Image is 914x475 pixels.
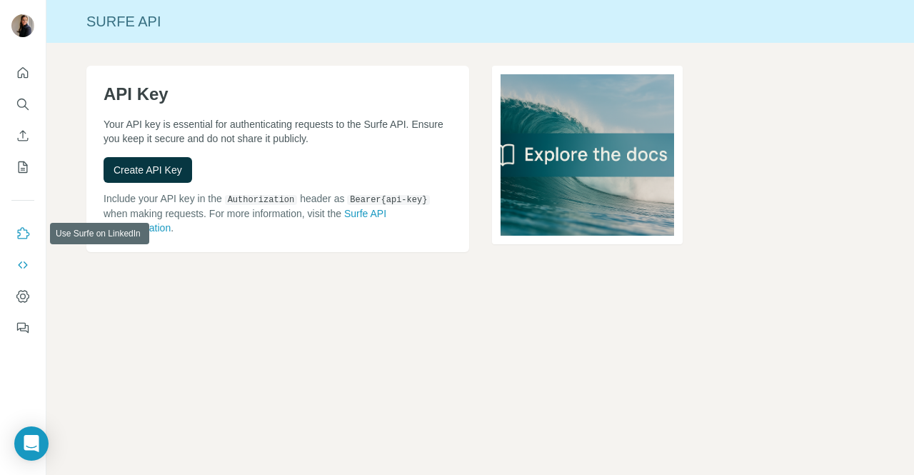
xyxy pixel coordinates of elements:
[11,284,34,309] button: Dashboard
[11,315,34,341] button: Feedback
[46,11,914,31] div: Surfe API
[225,195,298,205] code: Authorization
[11,252,34,278] button: Use Surfe API
[11,14,34,37] img: Avatar
[11,123,34,149] button: Enrich CSV
[104,157,192,183] button: Create API Key
[11,154,34,180] button: My lists
[14,426,49,461] div: Open Intercom Messenger
[114,163,182,177] span: Create API Key
[11,221,34,246] button: Use Surfe on LinkedIn
[11,91,34,117] button: Search
[11,60,34,86] button: Quick start
[104,117,452,146] p: Your API key is essential for authenticating requests to the Surfe API. Ensure you keep it secure...
[347,195,430,205] code: Bearer {api-key}
[104,83,452,106] h1: API Key
[104,191,452,235] p: Include your API key in the header as when making requests. For more information, visit the .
